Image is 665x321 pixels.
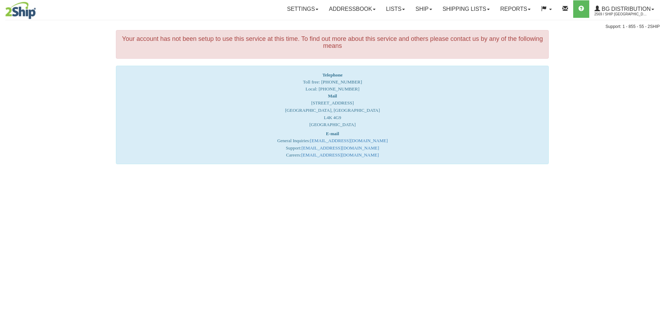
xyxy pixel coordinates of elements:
span: BG Distribution [600,6,651,12]
img: logo2569.jpg [5,2,36,19]
strong: E-mail [326,131,339,136]
a: Lists [381,0,410,18]
a: [EMAIL_ADDRESS][DOMAIN_NAME] [302,145,379,151]
a: Reports [495,0,536,18]
h4: Your account has not been setup to use this service at this time. To find out more about this ser... [121,36,543,50]
a: [EMAIL_ADDRESS][DOMAIN_NAME] [310,138,387,143]
a: [EMAIL_ADDRESS][DOMAIN_NAME] [301,152,379,158]
a: Shipping lists [437,0,495,18]
a: Settings [282,0,324,18]
span: 2569 / Ship [GEOGRAPHIC_DATA] [594,11,647,18]
font: [STREET_ADDRESS] [GEOGRAPHIC_DATA], [GEOGRAPHIC_DATA] L4K 4G9 [GEOGRAPHIC_DATA] [285,93,380,127]
span: Toll free: [PHONE_NUMBER] Local: [PHONE_NUMBER] [303,72,362,92]
a: BG Distribution 2569 / Ship [GEOGRAPHIC_DATA] [589,0,659,18]
div: Support: 1 - 855 - 55 - 2SHIP [5,24,660,30]
a: Ship [410,0,437,18]
font: General Inquiries: Support: Careers: [277,131,388,158]
strong: Telephone [322,72,342,78]
a: Addressbook [324,0,381,18]
strong: Mail [328,93,337,99]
